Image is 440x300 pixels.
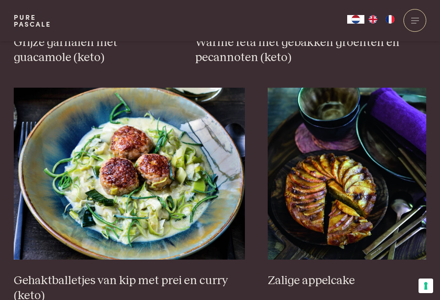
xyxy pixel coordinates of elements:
a: EN [364,15,382,24]
button: Uw voorkeuren voor toestemming voor trackingtechnologieën [419,279,433,293]
a: Zalige appelcake Zalige appelcake [268,88,426,288]
ul: Language list [364,15,399,24]
img: Gehaktballetjes van kip met prei en curry (keto) [14,88,245,260]
h3: Zalige appelcake [268,273,426,288]
a: PurePascale [14,14,51,28]
a: NL [347,15,364,24]
img: Zalige appelcake [268,88,426,260]
a: FR [382,15,399,24]
div: Language [347,15,364,24]
aside: Language selected: Nederlands [347,15,399,24]
h3: Warme feta met gebakken groenten en pecannoten (keto) [195,35,426,65]
h3: Grijze garnalen met guacamole (keto) [14,35,172,65]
